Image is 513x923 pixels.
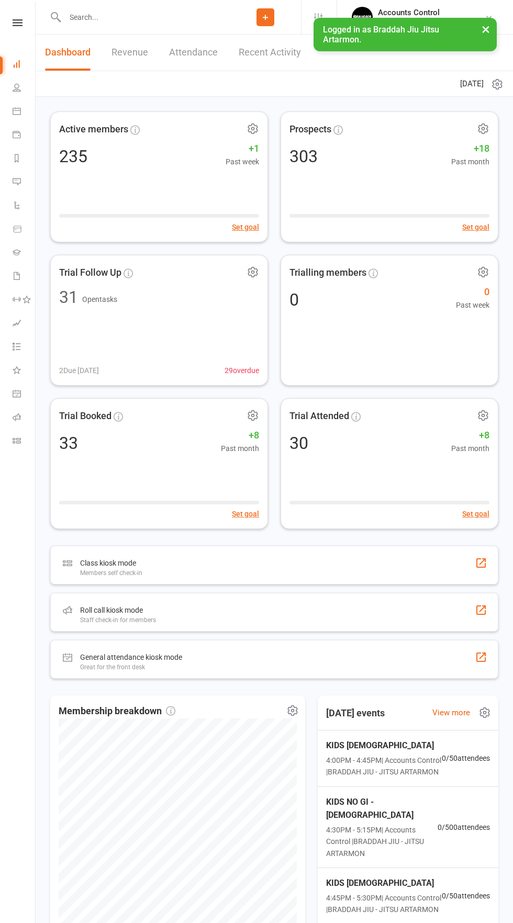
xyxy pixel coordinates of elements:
span: 4:00PM - 4:45PM | Accounts Control | BRADDAH JIU - JITSU ARTARMON [326,755,442,778]
div: Members self check-in [80,569,142,577]
span: +8 [221,428,259,443]
span: 0 [456,285,489,300]
a: Product Sales [13,218,36,242]
a: Assessments [13,312,36,336]
span: Prospects [289,122,331,137]
span: +1 [226,141,259,156]
div: [PERSON_NAME] Jitsu Artarmon [378,17,485,27]
div: 0 [289,291,299,308]
span: Logged in as Braddah Jiu Jitsu Artarmon. [323,25,439,44]
button: × [476,18,495,40]
img: thumb_image1701918351.png [352,7,373,28]
span: Trial Follow Up [59,265,121,280]
span: KIDS NO GI - [DEMOGRAPHIC_DATA] [326,795,438,822]
span: Past month [451,443,489,454]
button: Set goal [232,221,259,233]
button: Set goal [232,508,259,520]
button: Set goal [462,221,489,233]
div: 235 [59,148,87,165]
span: Open tasks [82,295,117,303]
a: Payments [13,124,36,148]
span: Past week [456,299,489,311]
span: +8 [451,428,489,443]
div: General attendance kiosk mode [80,651,182,663]
a: Dashboard [13,53,36,77]
a: Reports [13,148,36,171]
span: Past month [451,156,489,167]
span: 0 / 50 attendees [442,890,490,902]
span: +18 [451,141,489,156]
a: View more [432,706,470,719]
span: Trialling members [289,265,366,280]
span: 0 / 50 attendees [442,752,490,764]
span: Trial Attended [289,409,349,424]
span: 4:30PM - 5:15PM | Accounts Control | BRADDAH JIU - JITSU ARTARMON [326,824,438,859]
span: KIDS [DEMOGRAPHIC_DATA] [326,876,442,890]
span: Past week [226,156,259,167]
span: Trial Booked [59,409,111,424]
div: 30 [289,435,308,452]
span: KIDS [DEMOGRAPHIC_DATA] [326,739,442,752]
h3: [DATE] events [318,704,393,723]
a: Calendar [13,100,36,124]
a: People [13,77,36,100]
a: Roll call kiosk mode [13,407,36,430]
span: [DATE] [460,77,484,90]
span: Active members [59,122,128,137]
div: 33 [59,435,78,452]
span: Past month [221,443,259,454]
div: 303 [289,148,318,165]
div: Great for the front desk [80,663,182,671]
span: 2 Due [DATE] [59,365,99,376]
input: Search... [62,10,230,25]
div: 31 [59,289,78,306]
a: General attendance kiosk mode [13,383,36,407]
span: 0 / 500 attendees [438,821,490,833]
button: Set goal [462,508,489,520]
span: 4:45PM - 5:30PM | Accounts Control | BRADDAH JIU - JITSU ARTARMON [326,892,442,916]
div: Staff check-in for members [80,616,156,624]
div: Class kiosk mode [80,557,142,569]
div: Roll call kiosk mode [80,604,156,616]
span: Membership breakdown [59,704,175,719]
span: 29 overdue [225,365,259,376]
div: Accounts Control [378,8,485,17]
a: Class kiosk mode [13,430,36,454]
a: What's New [13,359,36,383]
